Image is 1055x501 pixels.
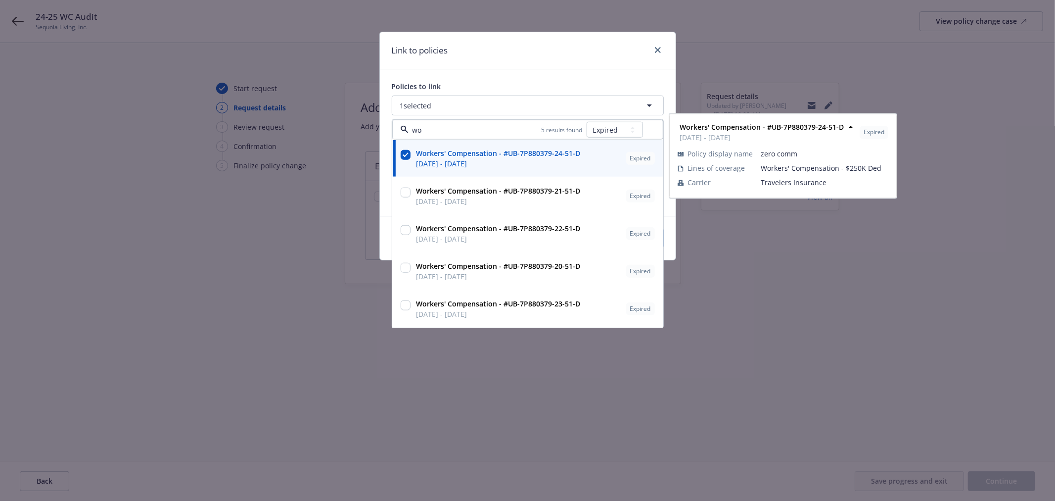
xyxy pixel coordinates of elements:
strong: Workers' Compensation - #UB-7P880379-24-51-D [416,149,581,158]
strong: Workers' Compensation - #UB-7P880379-23-51-D [416,299,581,308]
span: Expired [630,304,651,313]
span: Policy display name [688,149,753,159]
span: Lines of coverage [688,163,745,174]
span: [DATE] - [DATE] [680,133,844,143]
span: Expired [630,192,651,200]
span: [DATE] - [DATE] [416,271,581,282]
span: [DATE] - [DATE] [416,234,581,244]
span: 5 results found [542,126,583,134]
strong: Workers' Compensation - #UB-7P880379-20-51-D [416,261,581,271]
input: Filter by keyword [409,125,542,135]
h1: Link to policies [392,44,448,57]
span: Expired [864,128,884,137]
span: Workers' Compensation - $250K Ded [761,163,888,174]
span: Expired [630,267,651,276]
span: Expired [630,229,651,238]
span: [DATE] - [DATE] [416,196,581,206]
strong: Workers' Compensation - #UB-7P880379-24-51-D [680,123,844,132]
span: Travelers Insurance [761,178,888,188]
strong: Workers' Compensation - #UB-7P880379-21-51-D [416,186,581,196]
span: Expired [630,154,651,163]
span: zero comm [761,149,888,159]
span: [DATE] - [DATE] [416,309,581,319]
span: Policies to link [392,82,441,91]
span: Carrier [688,178,711,188]
a: close [652,44,664,56]
span: 1 selected [400,100,432,111]
span: [DATE] - [DATE] [416,158,581,169]
strong: Workers' Compensation - #UB-7P880379-22-51-D [416,224,581,233]
button: 1selected [392,96,664,115]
